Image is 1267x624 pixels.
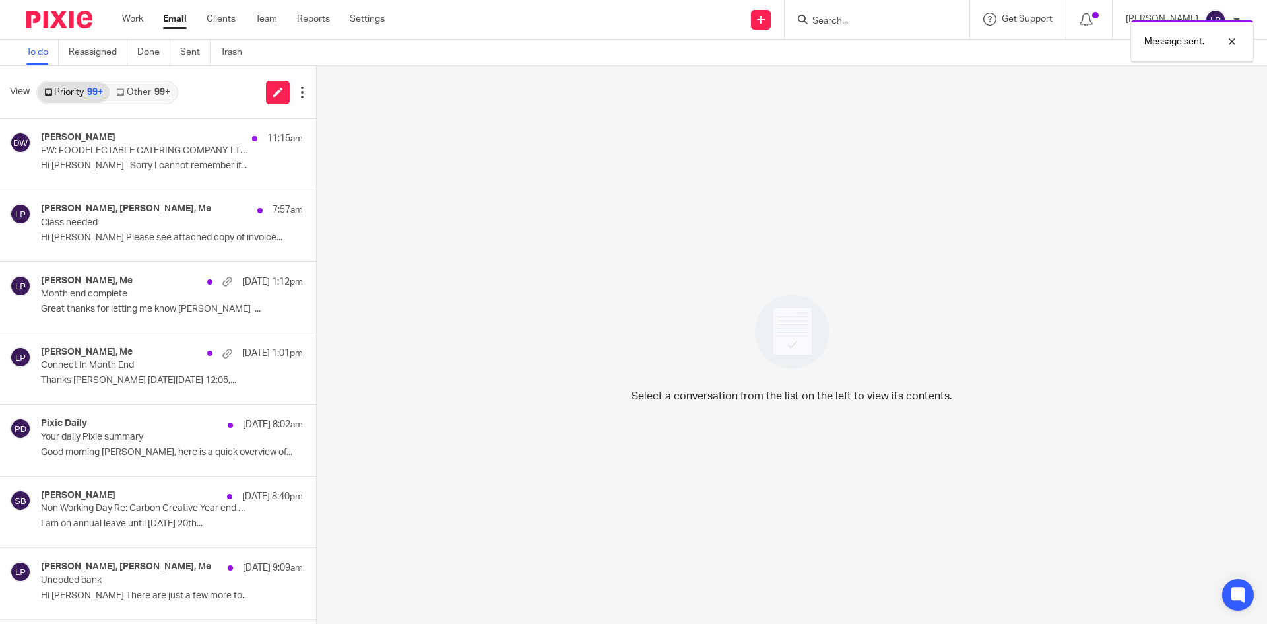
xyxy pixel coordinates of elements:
a: Reassigned [69,40,127,65]
img: Pixie [26,11,92,28]
a: Trash [220,40,252,65]
h4: [PERSON_NAME], Me [41,347,133,358]
p: [DATE] 1:12pm [242,275,303,289]
a: To do [26,40,59,65]
img: image [746,286,838,378]
p: 7:57am [273,203,303,217]
img: svg%3E [10,132,31,153]
p: I am on annual leave until [DATE] 20th... [41,518,303,530]
a: Priority99+ [38,82,110,103]
p: Month end complete [41,289,251,300]
img: svg%3E [10,275,31,296]
p: Hi [PERSON_NAME] Please see attached copy of invoice... [41,232,303,244]
p: Non Working Day Re: Carbon Creative Year end Nov-24 [41,503,251,514]
p: Thanks [PERSON_NAME] [DATE][DATE] 12:05,... [41,375,303,386]
a: Clients [207,13,236,26]
p: Uncoded bank [41,575,251,586]
a: Work [122,13,143,26]
h4: [PERSON_NAME], [PERSON_NAME], Me [41,203,211,215]
img: svg%3E [10,490,31,511]
p: Connect In Month End [41,360,251,371]
a: Settings [350,13,385,26]
p: [DATE] 8:02am [243,418,303,431]
h4: Pixie Daily [41,418,87,429]
a: Team [255,13,277,26]
h4: [PERSON_NAME], Me [41,275,133,287]
p: Select a conversation from the list on the left to view its contents. [632,388,952,404]
a: Sent [180,40,211,65]
img: svg%3E [1205,9,1226,30]
a: Other99+ [110,82,176,103]
p: [DATE] 9:09am [243,561,303,574]
a: Email [163,13,187,26]
p: Class needed [41,217,251,228]
img: svg%3E [10,418,31,439]
span: View [10,85,30,99]
h4: [PERSON_NAME] [41,490,115,501]
p: Message sent. [1144,35,1204,48]
img: svg%3E [10,203,31,225]
h4: [PERSON_NAME] [41,132,115,143]
p: Hi [PERSON_NAME] Sorry I cannot remember if... [41,160,303,172]
a: Done [137,40,170,65]
img: svg%3E [10,561,31,582]
p: Your daily Pixie summary [41,432,251,443]
img: svg%3E [10,347,31,368]
div: 99+ [154,88,170,97]
p: FW: FOODELECTABLE CATERING COMPANY LTD has requested £2,280.00 [41,145,251,156]
p: Good morning [PERSON_NAME], here is a quick overview of... [41,447,303,458]
p: Great thanks for letting me know [PERSON_NAME] ... [41,304,303,315]
a: Reports [297,13,330,26]
p: 11:15am [267,132,303,145]
p: [DATE] 1:01pm [242,347,303,360]
p: Hi [PERSON_NAME] There are just a few more to... [41,590,303,602]
p: [DATE] 8:40pm [242,490,303,503]
div: 99+ [87,88,103,97]
h4: [PERSON_NAME], [PERSON_NAME], Me [41,561,211,572]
